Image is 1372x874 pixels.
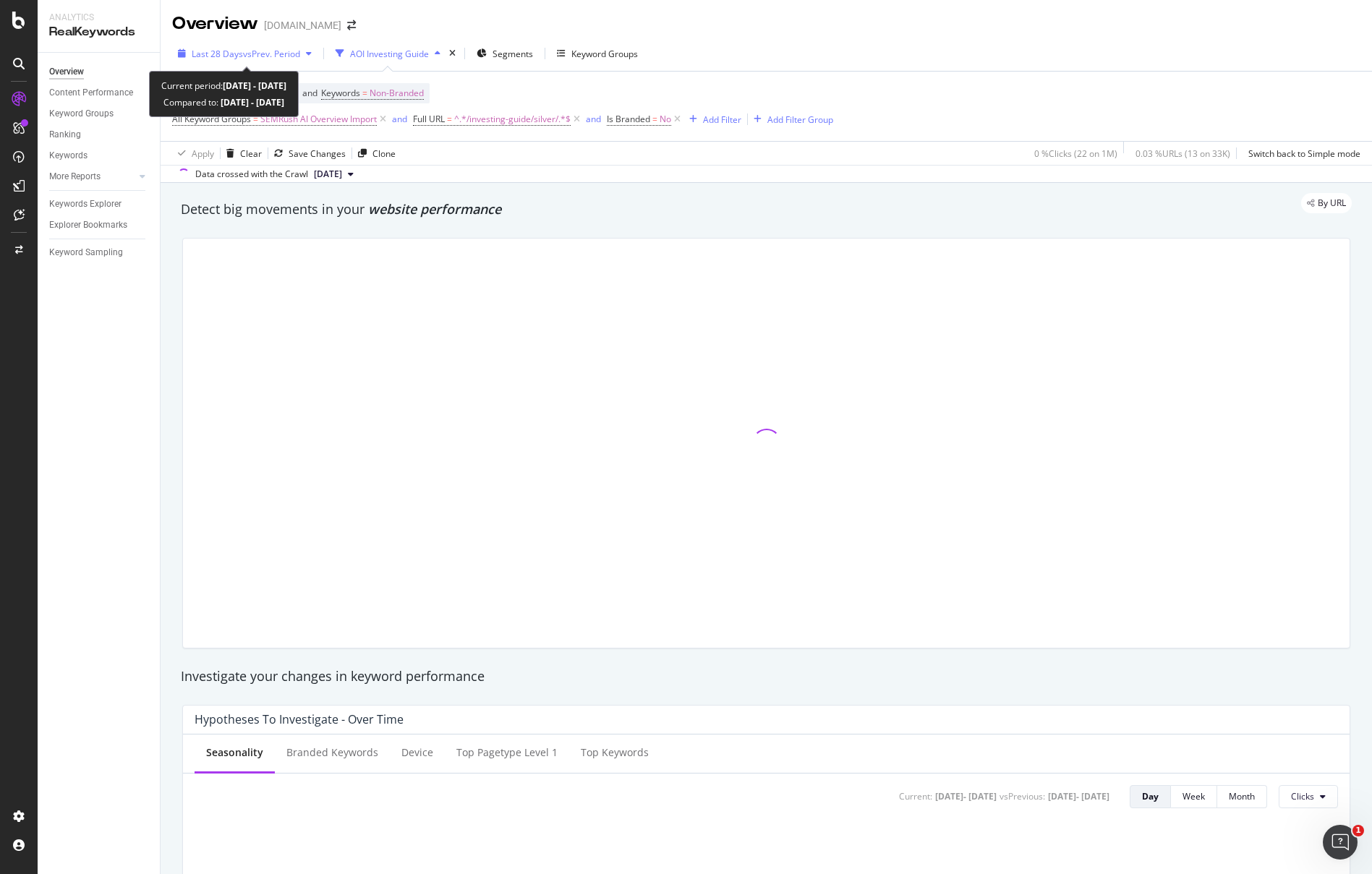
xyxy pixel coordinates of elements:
[49,245,123,260] div: Keyword Sampling
[172,12,258,36] div: Overview
[1352,825,1364,836] span: 1
[49,64,84,80] div: Overview
[172,42,318,65] button: Last 28 DaysvsPrev. Period
[49,148,88,163] div: Keywords
[206,745,263,760] div: Seasonality
[1034,147,1117,160] div: 0 % Clicks ( 22 on 1M )
[302,87,318,99] span: and
[1048,790,1109,802] div: [DATE] - [DATE]
[1279,785,1338,808] button: Clicks
[49,169,101,184] div: More Reports
[1217,785,1267,808] button: Month
[1248,147,1360,160] div: Switch back to Simple mode
[652,113,657,125] span: =
[571,48,638,60] div: Keyword Groups
[401,745,433,760] div: Device
[493,48,533,60] span: Segments
[314,168,342,181] span: 2025 Aug. 11th
[218,96,284,108] b: [DATE] - [DATE]
[352,142,396,165] button: Clone
[1135,147,1230,160] div: 0.03 % URLs ( 13 on 33K )
[1130,785,1171,808] button: Day
[163,94,284,111] div: Compared to:
[392,113,407,125] div: and
[49,12,148,24] div: Analytics
[748,111,833,128] button: Add Filter Group
[49,24,148,40] div: RealKeywords
[172,142,214,165] button: Apply
[253,113,258,125] span: =
[586,112,601,126] button: and
[161,77,286,94] div: Current period:
[456,745,558,760] div: Top pagetype Level 1
[581,745,649,760] div: Top Keywords
[392,112,407,126] button: and
[49,106,114,121] div: Keyword Groups
[372,147,396,160] div: Clone
[49,148,150,163] a: Keywords
[49,127,150,142] a: Ranking
[1000,790,1045,802] div: vs Previous :
[240,147,262,160] div: Clear
[471,42,539,65] button: Segments
[1291,790,1314,802] span: Clicks
[551,42,644,65] button: Keyword Groups
[308,166,359,183] button: [DATE]
[586,113,601,125] div: and
[683,111,741,128] button: Add Filter
[221,142,262,165] button: Clear
[181,667,1352,686] div: Investigate your changes in keyword performance
[899,790,932,802] div: Current:
[192,48,243,60] span: Last 28 Days
[446,46,459,61] div: times
[321,87,360,99] span: Keywords
[1183,790,1205,802] div: Week
[350,48,429,60] div: AOI Investing Guide
[49,197,150,212] a: Keywords Explorer
[49,106,150,121] a: Keyword Groups
[1318,199,1346,207] span: By URL
[286,745,378,760] div: Branded Keywords
[49,197,122,212] div: Keywords Explorer
[49,85,133,100] div: Content Performance
[703,113,741,126] div: Add Filter
[1142,790,1159,802] div: Day
[192,147,214,160] div: Apply
[49,64,150,80] a: Overview
[347,20,356,30] div: arrow-right-arrow-left
[49,218,127,233] div: Explorer Bookmarks
[49,218,150,233] a: Explorer Bookmarks
[264,18,341,33] div: [DOMAIN_NAME]
[454,109,571,129] span: ^.*/investing-guide/silver/.*$
[49,169,135,184] a: More Reports
[935,790,997,802] div: [DATE] - [DATE]
[49,245,150,260] a: Keyword Sampling
[447,113,452,125] span: =
[223,80,286,92] b: [DATE] - [DATE]
[370,83,424,103] span: Non-Branded
[607,113,650,125] span: Is Branded
[260,109,377,129] span: SEMRush AI Overview Import
[413,113,445,125] span: Full URL
[660,109,671,129] span: No
[195,168,308,181] div: Data crossed with the Crawl
[1171,785,1217,808] button: Week
[268,142,346,165] button: Save Changes
[362,87,367,99] span: =
[289,147,346,160] div: Save Changes
[49,85,150,100] a: Content Performance
[1301,193,1352,213] div: legacy label
[243,48,300,60] span: vs Prev. Period
[172,113,251,125] span: All Keyword Groups
[49,127,81,142] div: Ranking
[330,42,446,65] button: AOI Investing Guide
[1243,142,1360,165] button: Switch back to Simple mode
[1229,790,1255,802] div: Month
[195,712,404,727] div: Hypotheses to Investigate - Over Time
[1323,825,1358,860] iframe: Intercom live chat
[767,113,833,126] div: Add Filter Group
